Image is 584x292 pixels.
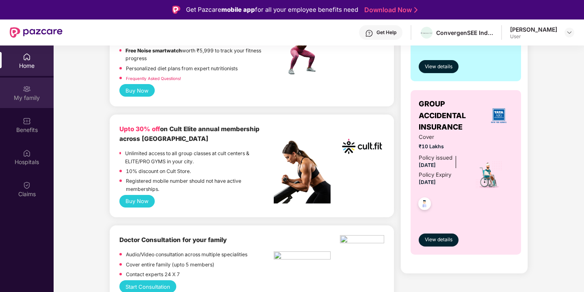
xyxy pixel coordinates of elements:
p: 10% discount on Cult Store. [126,167,191,175]
span: View details [425,236,452,244]
b: Doctor Consultation for your family [119,236,227,244]
img: svg+xml;base64,PHN2ZyB3aWR0aD0iMjAiIGhlaWdodD0iMjAiIHZpZXdCb3g9IjAgMCAyMCAyMCIgZmlsbD0ibm9uZSIgeG... [23,85,31,93]
img: svg+xml;base64,PHN2ZyBpZD0iRHJvcGRvd24tMzJ4MzIiIHhtbG5zPSJodHRwOi8vd3d3LnczLm9yZy8yMDAwL3N2ZyIgd2... [566,29,573,36]
div: ConvergenSEE India Martech Private Limited [436,29,493,37]
div: Policy issued [419,154,452,162]
img: ConvergenSEE-logo-Colour-high-Res-%20updated.png [421,32,433,34]
p: worth ₹5,999 to track your fitness progress [125,47,274,63]
div: [PERSON_NAME] [510,26,557,33]
strong: mobile app [221,6,255,13]
img: svg+xml;base64,PHN2ZyBpZD0iQmVuZWZpdHMiIHhtbG5zPSJodHRwOi8vd3d3LnczLm9yZy8yMDAwL3N2ZyIgd2lkdGg9Ij... [23,117,31,125]
img: svg+xml;base64,PHN2ZyBpZD0iSG9zcGl0YWxzIiB4bWxucz0iaHR0cDovL3d3dy53My5vcmcvMjAwMC9zdmciIHdpZHRoPS... [23,149,31,157]
img: icon [475,161,503,189]
img: physica%20-%20Edited.png [340,235,384,246]
a: Frequently Asked Questions! [126,76,181,81]
div: Policy Expiry [419,171,451,179]
img: svg+xml;base64,PHN2ZyB4bWxucz0iaHR0cDovL3d3dy53My5vcmcvMjAwMC9zdmciIHdpZHRoPSI0OC45NDMiIGhlaWdodD... [415,195,435,215]
img: pc2.png [274,141,331,203]
b: Upto 30% off [119,125,160,133]
b: on Cult Elite annual membership across [GEOGRAPHIC_DATA] [119,125,260,143]
img: New Pazcare Logo [10,27,63,38]
img: svg+xml;base64,PHN2ZyBpZD0iSGVscC0zMngzMiIgeG1sbnM9Imh0dHA6Ly93d3cudzMub3JnLzIwMDAvc3ZnIiB3aWR0aD... [365,29,373,37]
img: Stroke [414,6,417,14]
p: Registered mobile number should not have active memberships. [126,177,274,193]
button: Buy Now [119,84,155,97]
span: GROUP ACCIDENTAL INSURANCE [419,98,485,133]
p: Unlimited access to all group classes at cult centers & ELITE/PRO GYMS in your city. [125,149,274,165]
a: Download Now [364,6,415,14]
span: [DATE] [419,162,436,168]
div: Get Pazcare for all your employee benefits need [186,5,358,15]
img: svg+xml;base64,PHN2ZyBpZD0iSG9tZSIgeG1sbnM9Imh0dHA6Ly93d3cudzMub3JnLzIwMDAvc3ZnIiB3aWR0aD0iMjAiIG... [23,53,31,61]
div: User [510,33,557,40]
img: pngtree-physiotherapy-physiotherapist-rehab-disability-stretching-png-image_6063262.png [274,251,331,262]
div: Get Help [376,29,396,36]
span: ₹10 Lakhs [419,143,465,150]
img: Logo [172,6,180,14]
strong: Free Noise smartwatch [125,48,182,54]
img: insurerLogo [488,105,510,127]
img: fpp.png [274,20,331,77]
img: svg+xml;base64,PHN2ZyBpZD0iQ2xhaW0iIHhtbG5zPSJodHRwOi8vd3d3LnczLm9yZy8yMDAwL3N2ZyIgd2lkdGg9IjIwIi... [23,181,31,189]
p: Cover entire family (upto 5 members) [126,261,214,268]
span: View details [425,63,452,71]
p: Audio/Video consultation across multiple specialities [126,251,247,258]
p: Personalized diet plans from expert nutritionists [126,65,238,72]
span: [DATE] [419,179,436,185]
span: Cover [419,133,465,141]
p: Contact experts 24 X 7 [126,270,180,278]
button: View details [419,234,459,247]
button: Buy Now [119,195,155,208]
button: View details [419,60,459,73]
img: cult.png [340,124,384,169]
